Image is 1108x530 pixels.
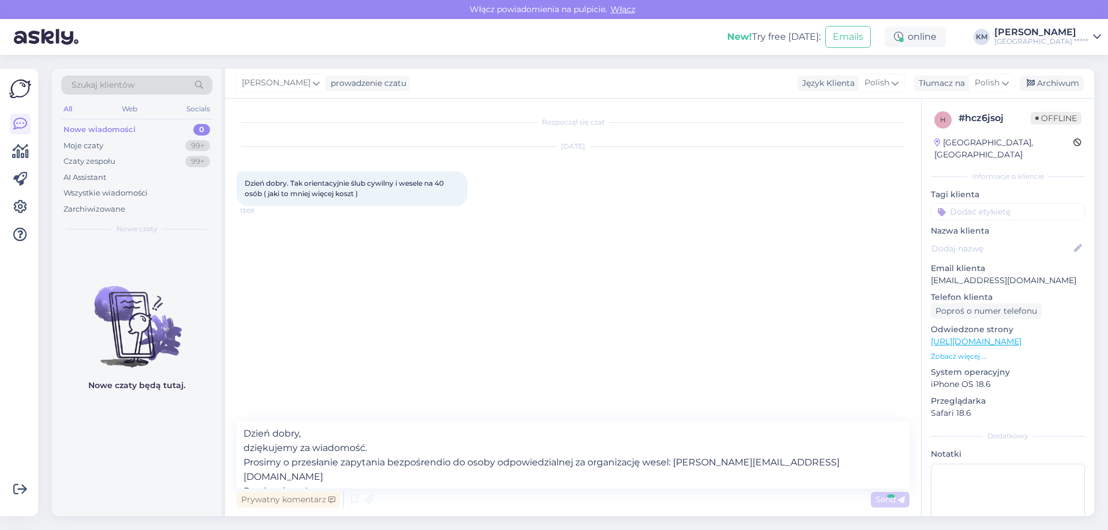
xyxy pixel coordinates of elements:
[931,366,1085,378] p: System operacyjny
[931,324,1085,336] p: Odwiedzone strony
[117,224,158,234] span: Nowe czaty
[61,102,74,116] div: All
[63,124,136,136] div: Nowe wiadomości
[184,102,212,116] div: Socials
[994,28,1101,46] a: [PERSON_NAME][GEOGRAPHIC_DATA] *****
[63,156,115,167] div: Czaty zespołu
[52,265,222,369] img: No chats
[193,124,210,136] div: 0
[975,77,1000,89] span: Polish
[931,431,1085,441] div: Dodatkowy
[185,156,210,167] div: 99+
[940,115,946,124] span: h
[931,275,1085,287] p: [EMAIL_ADDRESS][DOMAIN_NAME]
[825,26,871,48] button: Emails
[1020,76,1084,91] div: Archiwum
[9,78,31,100] img: Askly Logo
[237,141,909,152] div: [DATE]
[245,179,446,198] span: Dzień dobry. Tak orientacyjnie ślub cywilny i wesele na 40 osób ( jaki to mniej więcej koszt )
[240,206,283,215] span: 13:05
[242,77,310,89] span: [PERSON_NAME]
[185,140,210,152] div: 99+
[931,395,1085,407] p: Przeglądarka
[1031,112,1081,125] span: Offline
[88,379,185,392] p: Nowe czaty będą tutaj.
[931,336,1021,347] a: [URL][DOMAIN_NAME]
[63,140,103,152] div: Moje czaty
[864,77,889,89] span: Polish
[994,28,1088,37] div: [PERSON_NAME]
[931,291,1085,303] p: Telefon klienta
[63,187,148,199] div: Wszystkie wiadomości
[931,378,1085,390] p: iPhone OS 18.6
[931,448,1085,460] p: Notatki
[607,4,639,14] span: Włącz
[931,225,1085,237] p: Nazwa klienta
[727,30,821,44] div: Try free [DATE]:
[914,77,965,89] div: Tłumacz na
[326,77,406,89] div: prowadzenie czatu
[931,303,1042,319] div: Poproś o numer telefonu
[931,262,1085,275] p: Email klienta
[931,171,1085,182] div: Informacje o kliencie
[931,407,1085,419] p: Safari 18.6
[63,204,125,215] div: Zarchiwizowane
[885,27,946,47] div: online
[63,172,106,183] div: AI Assistant
[237,117,909,127] div: Rozpoczął się czat
[934,137,1073,161] div: [GEOGRAPHIC_DATA], [GEOGRAPHIC_DATA]
[119,102,140,116] div: Web
[959,111,1031,125] div: # hcz6jsoj
[931,242,1072,255] input: Dodaj nazwę
[798,77,855,89] div: Język Klienta
[974,29,990,45] div: KM
[72,79,134,91] span: Szukaj klientów
[931,203,1085,220] input: Dodać etykietę
[931,351,1085,362] p: Zobacz więcej ...
[931,189,1085,201] p: Tagi klienta
[727,31,752,42] b: New!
